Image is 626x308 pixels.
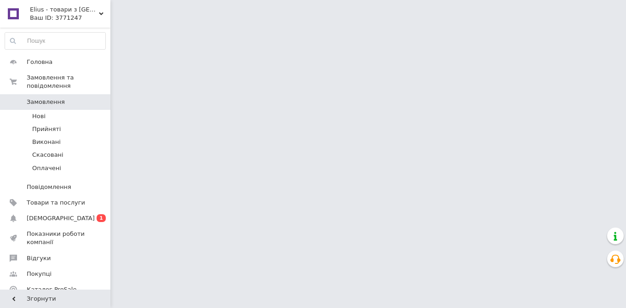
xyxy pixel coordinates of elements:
[30,6,99,14] span: Elius - товари з Європи
[27,254,51,262] span: Відгуки
[97,214,106,222] span: 1
[27,183,71,191] span: Повідомлення
[27,74,110,90] span: Замовлення та повідомлення
[27,270,52,278] span: Покупці
[32,138,61,146] span: Виконані
[27,199,85,207] span: Товари та послуги
[27,230,85,246] span: Показники роботи компанії
[32,112,46,120] span: Нові
[32,164,61,172] span: Оплачені
[30,14,110,22] div: Ваш ID: 3771247
[27,98,65,106] span: Замовлення
[27,214,95,222] span: [DEMOGRAPHIC_DATA]
[27,58,52,66] span: Головна
[5,33,105,49] input: Пошук
[27,285,76,294] span: Каталог ProSale
[32,151,63,159] span: Скасовані
[32,125,61,133] span: Прийняті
